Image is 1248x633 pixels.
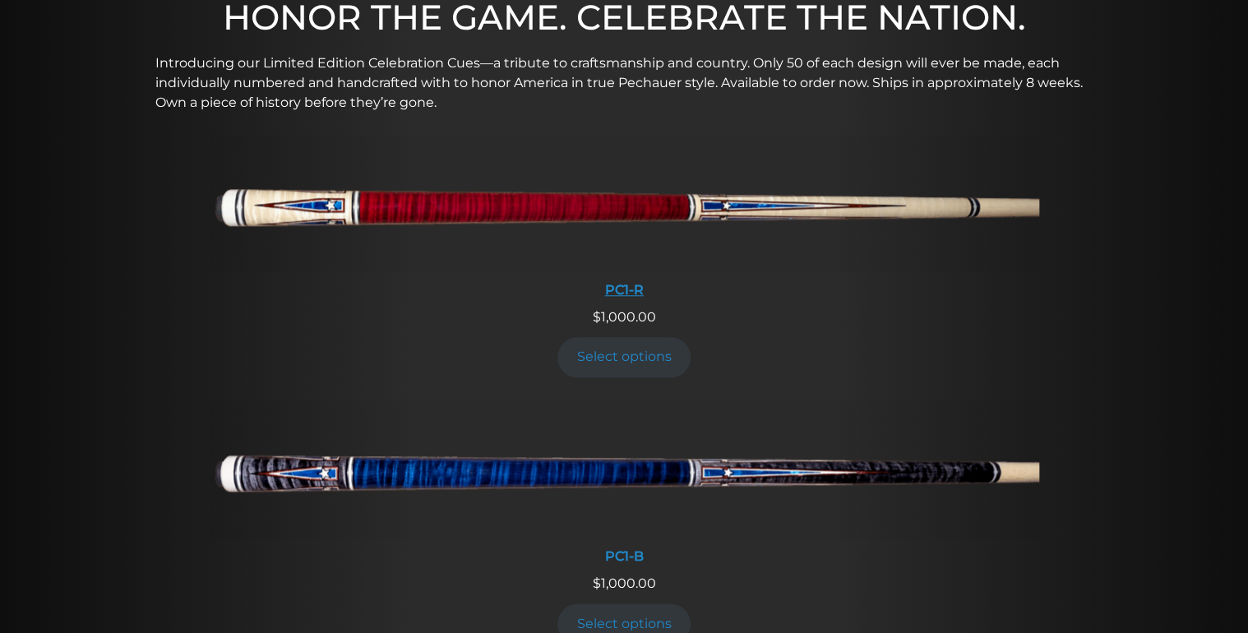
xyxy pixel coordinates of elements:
span: 1,000.00 [593,309,656,325]
span: $ [593,575,601,591]
a: Add to cart: “PC1-R” [557,337,691,377]
p: Introducing our Limited Edition Celebration Cues—a tribute to craftsmanship and country. Only 50 ... [155,53,1093,113]
a: PC1-R PC1-R [209,134,1039,307]
a: PC1-B PC1-B [209,400,1039,574]
img: PC1-B [209,400,1039,538]
span: $ [593,309,601,325]
div: PC1-R [209,282,1039,298]
div: PC1-B [209,548,1039,564]
span: 1,000.00 [593,575,656,591]
img: PC1-R [209,134,1039,272]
